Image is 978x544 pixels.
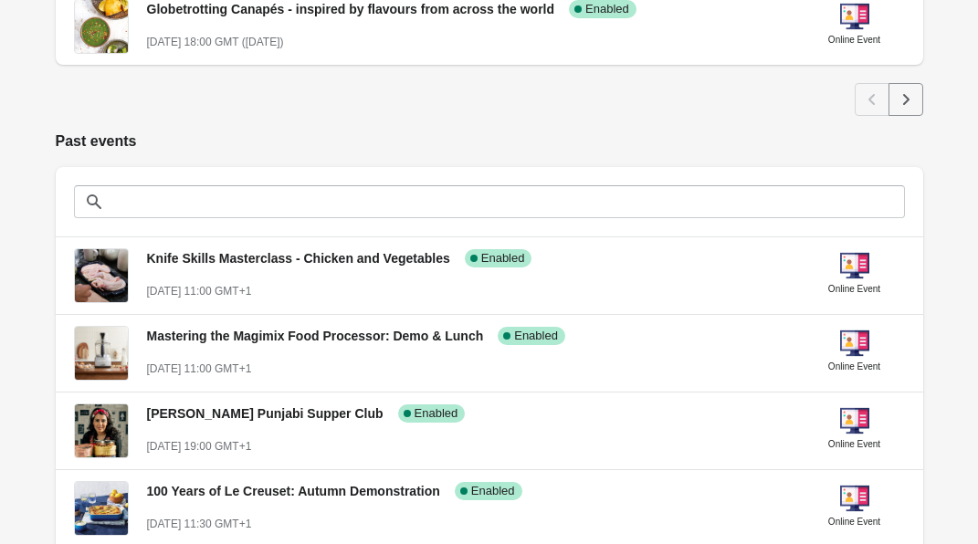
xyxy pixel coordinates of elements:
h2: Past events [56,131,923,152]
img: online-event-5d64391802a09ceff1f8b055f10f5880.png [840,251,869,280]
span: Enabled [514,329,558,343]
button: Next [889,83,923,116]
div: Online Event [828,435,880,454]
img: Knife Skills Masterclass - Chicken and Vegetables [75,249,128,302]
span: Mastering the Magimix Food Processor: Demo & Lunch [147,329,484,343]
span: Globetrotting Canapés - inspired by flavours from across the world [147,2,555,16]
span: [DATE] 18:00 GMT ([DATE]) [147,36,284,48]
span: [DATE] 19:00 GMT+1 [147,440,252,453]
span: 100 Years of Le Creuset: Autumn Demonstration [147,484,440,498]
span: Enabled [481,251,525,266]
img: 100 Years of Le Creuset: Autumn Demonstration [75,482,128,535]
div: Online Event [828,513,880,531]
span: [PERSON_NAME] Punjabi Supper Club [147,406,384,421]
nav: Pagination [855,83,923,116]
div: Online Event [828,358,880,376]
img: online-event-5d64391802a09ceff1f8b055f10f5880.png [840,2,869,31]
span: Knife Skills Masterclass - Chicken and Vegetables [147,251,450,266]
div: Online Event [828,280,880,298]
img: Mastering the Magimix Food Processor: Demo & Lunch [75,327,128,380]
img: Dipna Anand's Punjabi Supper Club [75,404,128,457]
span: Enabled [415,406,458,421]
span: [DATE] 11:30 GMT+1 [147,518,252,530]
span: Enabled [585,2,629,16]
div: Online Event [828,31,880,49]
img: online-event-5d64391802a09ceff1f8b055f10f5880.png [840,484,869,513]
span: [DATE] 11:00 GMT+1 [147,362,252,375]
img: online-event-5d64391802a09ceff1f8b055f10f5880.png [840,406,869,435]
img: online-event-5d64391802a09ceff1f8b055f10f5880.png [840,329,869,358]
span: Enabled [471,484,515,498]
span: [DATE] 11:00 GMT+1 [147,285,252,298]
